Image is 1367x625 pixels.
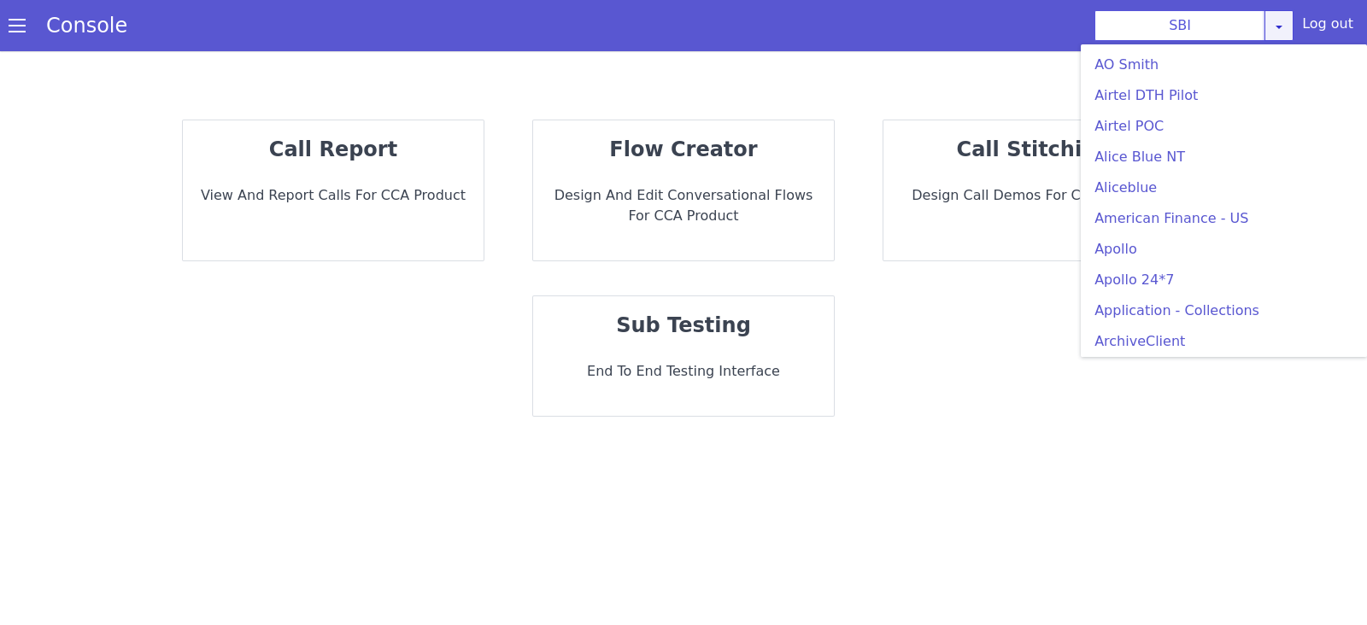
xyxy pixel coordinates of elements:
[1088,51,1360,79] a: AO Smith
[957,137,1112,161] strong: call stitching
[1088,82,1360,109] a: Airtel DTH Pilot
[197,185,470,206] p: View and report calls for CCA Product
[1088,143,1360,171] a: Alice Blue NT
[1088,113,1360,140] a: Airtel POC
[547,361,820,382] p: End to End Testing Interface
[1088,236,1360,263] a: Apollo
[1088,174,1360,202] a: Aliceblue
[609,137,757,161] strong: flow creator
[897,185,1170,206] p: Design call demos for CCA Product
[547,185,820,226] p: Design and Edit Conversational flows for CCA Product
[1094,10,1265,41] button: SBI
[26,14,148,38] a: Console
[1088,297,1360,324] a: Application - Collections
[1302,14,1353,41] div: Log out
[1088,328,1360,355] a: ArchiveClient
[269,137,397,161] strong: call report
[1088,205,1360,232] a: American Finance - US
[616,313,751,337] strong: sub testing
[1088,266,1360,294] a: Apollo 24*7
